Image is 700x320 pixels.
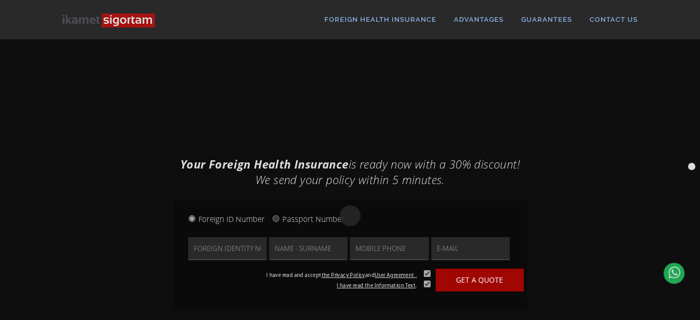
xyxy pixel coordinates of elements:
input: E-MAIL [432,238,509,260]
font: Passport Number [282,214,345,224]
font: GET A QUOTE [456,275,503,285]
font: Your Foreign Health Insurance [180,156,349,172]
img: Sinop Insurance [63,13,156,27]
font: GUARANTEES [521,16,572,23]
font: ADVANTAGES [454,16,504,23]
font: and [365,273,375,279]
font: User Agreement . [375,273,417,279]
font: . [416,283,417,289]
font: CONTACT US [590,16,638,23]
font: We send your policy within 5 minutes. [255,172,445,187]
font: FOREIGN HEALTH INSURANCE [324,16,436,23]
font: Foreign ID Number [198,214,265,224]
button: GET A QUOTE [436,269,524,291]
font: I have read and accept [266,273,322,279]
font: the Privacy Policy [322,273,365,279]
input: MOBILE PHONE [350,238,428,260]
font: I have read the Information Text [337,283,416,289]
input: NAME - SURNAME [269,238,347,260]
input: FOREIGN IDENTITY NO [189,238,266,260]
font: is ready now with a 30% discount! [349,156,520,172]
